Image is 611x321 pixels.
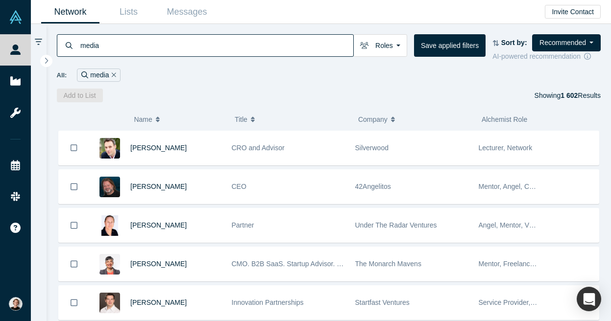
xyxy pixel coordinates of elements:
[482,115,527,123] span: Alchemist Role
[130,144,187,152] a: [PERSON_NAME]
[130,298,187,306] a: [PERSON_NAME]
[158,0,216,23] a: Messages
[130,183,187,190] a: [PERSON_NAME]
[232,183,246,190] span: CEO
[358,109,471,130] button: Company
[355,298,410,306] span: Startfast Ventures
[130,260,187,268] a: [PERSON_NAME]
[501,39,527,46] strong: Sort by:
[99,254,120,275] img: Sonya Pelia's Profile Image
[414,34,486,57] button: Save applied filters
[59,286,89,320] button: Bookmark
[99,293,120,313] img: Michael Thaney's Profile Image
[532,34,601,51] button: Recommended
[561,92,578,99] strong: 1 602
[535,89,601,102] div: Showing
[57,89,103,102] button: Add to List
[479,144,533,152] span: Lecturer, Network
[59,208,89,242] button: Bookmark
[99,177,120,197] img: Chris H. Leeb's Profile Image
[355,144,389,152] span: Silverwood
[355,183,391,190] span: 42Angelitos
[232,221,254,229] span: Partner
[479,221,561,229] span: Angel, Mentor, VC, Faculty
[59,247,89,281] button: Bookmark
[9,297,23,311] img: Turo Pekari's Account
[99,138,120,159] img: Alexander Shartsis's Profile Image
[109,69,116,81] button: Remove Filter
[232,260,552,268] span: CMO. B2B SaaS. Startup Advisor. Non-Profit Leader. TEDx Speaker. Founding LP at How Women Invest.
[57,70,67,80] span: All:
[130,221,187,229] a: [PERSON_NAME]
[99,215,120,236] img: Andrey Yruski's Profile Image
[492,51,601,62] div: AI-powered recommendation
[358,109,388,130] span: Company
[353,34,407,57] button: Roles
[232,298,304,306] span: Innovation Partnerships
[235,109,247,130] span: Title
[41,0,99,23] a: Network
[134,109,152,130] span: Name
[59,131,89,165] button: Bookmark
[561,92,601,99] span: Results
[355,221,437,229] span: Under The Radar Ventures
[59,170,89,204] button: Bookmark
[232,144,285,152] span: CRO and Advisor
[79,34,353,57] input: Search by name, title, company, summary, expertise, investment criteria or topics of focus
[134,109,224,130] button: Name
[355,260,421,268] span: The Monarch Mavens
[77,69,121,82] div: media
[545,5,601,19] button: Invite Contact
[235,109,348,130] button: Title
[99,0,158,23] a: Lists
[9,10,23,24] img: Alchemist Vault Logo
